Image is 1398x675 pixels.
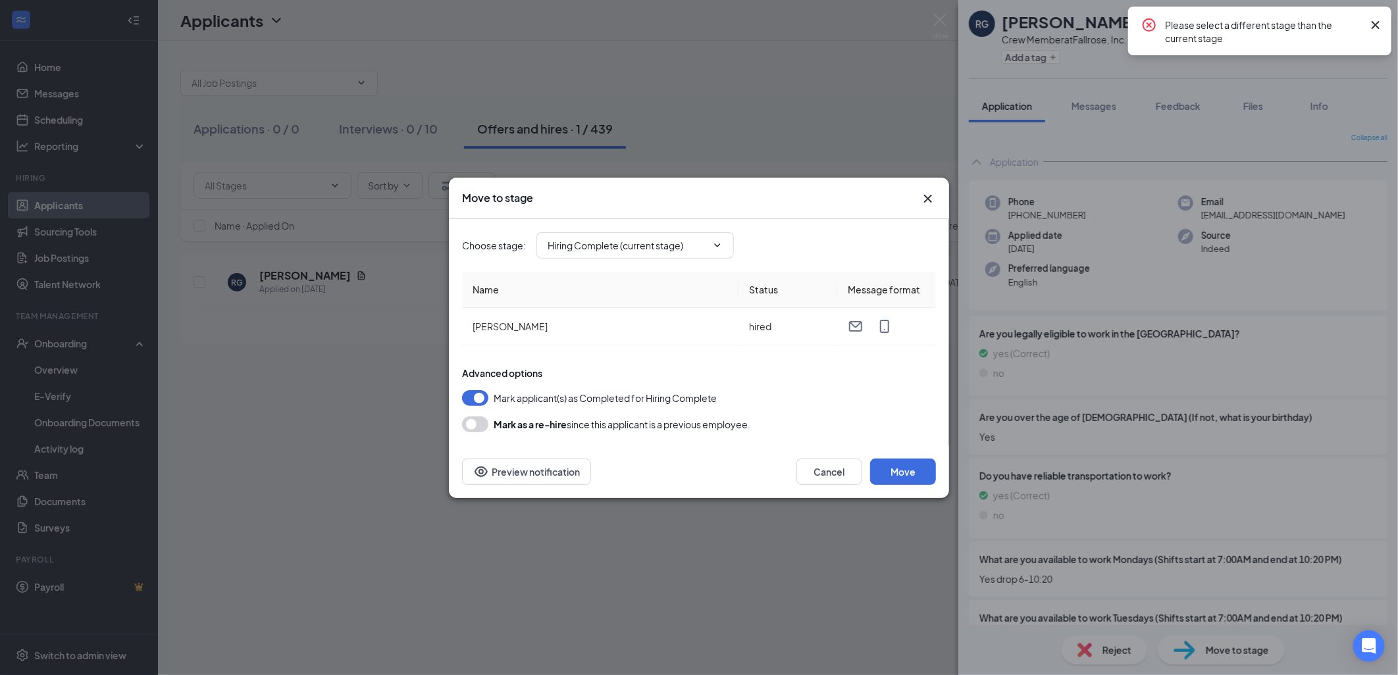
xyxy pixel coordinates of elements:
[848,318,864,334] svg: Email
[837,272,936,308] th: Message format
[796,459,862,485] button: Cancel
[494,418,567,430] b: Mark as a re-hire
[877,318,893,334] svg: MobileSms
[473,320,548,332] span: [PERSON_NAME]
[494,416,750,432] div: since this applicant is a previous employee.
[462,191,533,205] h3: Move to stage
[920,191,936,207] svg: Cross
[1165,17,1362,45] div: Please select a different stage than the current stage
[1141,17,1157,33] svg: CrossCircle
[462,238,526,253] span: Choose stage :
[462,272,738,308] th: Name
[1368,17,1384,33] svg: Cross
[870,459,936,485] button: Move
[920,191,936,207] button: Close
[738,272,837,308] th: Status
[1353,630,1385,662] div: Open Intercom Messenger
[712,240,723,251] svg: ChevronDown
[462,459,591,485] button: Preview notificationEye
[494,390,717,406] span: Mark applicant(s) as Completed for Hiring Complete
[473,464,489,480] svg: Eye
[738,308,837,345] td: hired
[462,366,936,380] div: Advanced options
